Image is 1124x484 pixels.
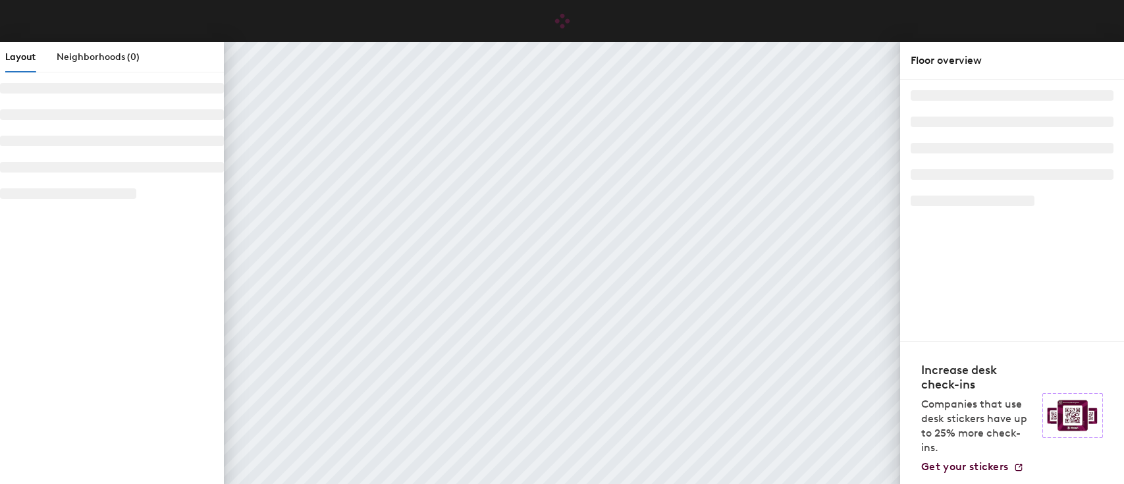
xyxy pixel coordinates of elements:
[921,363,1034,392] h4: Increase desk check-ins
[57,51,140,63] span: Neighborhoods (0)
[921,460,1008,473] span: Get your stickers
[5,51,36,63] span: Layout
[1042,393,1103,438] img: Sticker logo
[921,460,1024,473] a: Get your stickers
[911,53,1113,68] div: Floor overview
[921,397,1034,455] p: Companies that use desk stickers have up to 25% more check-ins.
